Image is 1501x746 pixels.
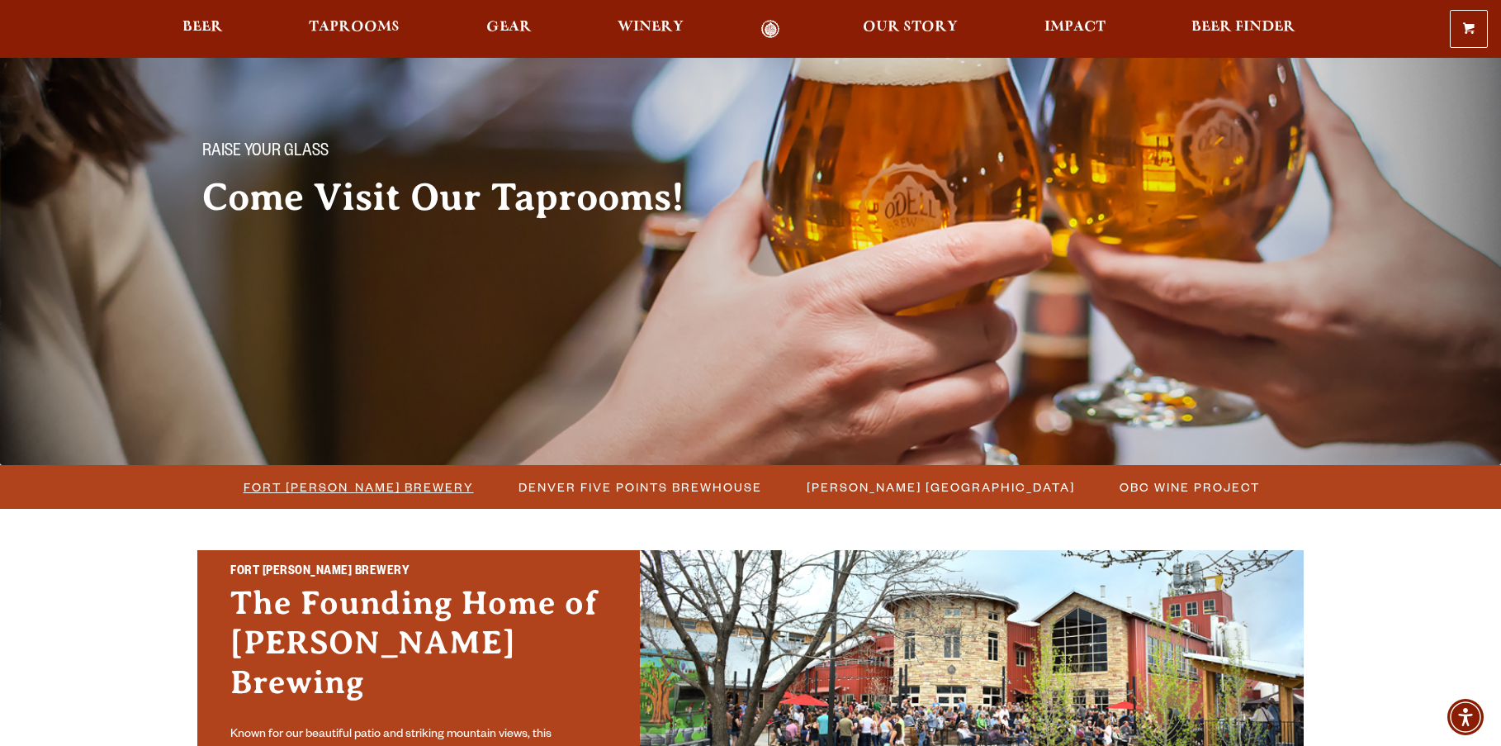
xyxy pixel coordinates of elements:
span: Impact [1044,21,1106,34]
span: Raise your glass [202,142,329,164]
a: Taprooms [298,20,410,39]
span: Fort [PERSON_NAME] Brewery [244,475,474,499]
a: Fort [PERSON_NAME] Brewery [234,475,482,499]
a: Impact [1034,20,1116,39]
span: Denver Five Points Brewhouse [518,475,762,499]
a: Odell Home [739,20,801,39]
a: Winery [607,20,694,39]
span: Winery [618,21,684,34]
span: Beer Finder [1191,21,1295,34]
span: Taprooms [309,21,400,34]
a: Beer Finder [1181,20,1306,39]
span: Gear [486,21,532,34]
a: OBC Wine Project [1110,475,1268,499]
a: Gear [476,20,542,39]
a: Denver Five Points Brewhouse [509,475,770,499]
span: Beer [182,21,223,34]
h3: The Founding Home of [PERSON_NAME] Brewing [230,583,607,719]
h2: Come Visit Our Taprooms! [202,177,717,218]
h2: Fort [PERSON_NAME] Brewery [230,562,607,583]
span: Our Story [863,21,958,34]
span: OBC Wine Project [1120,475,1260,499]
a: Our Story [852,20,968,39]
a: [PERSON_NAME] [GEOGRAPHIC_DATA] [797,475,1083,499]
div: Accessibility Menu [1447,699,1484,735]
span: [PERSON_NAME] [GEOGRAPHIC_DATA] [807,475,1075,499]
a: Beer [172,20,234,39]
